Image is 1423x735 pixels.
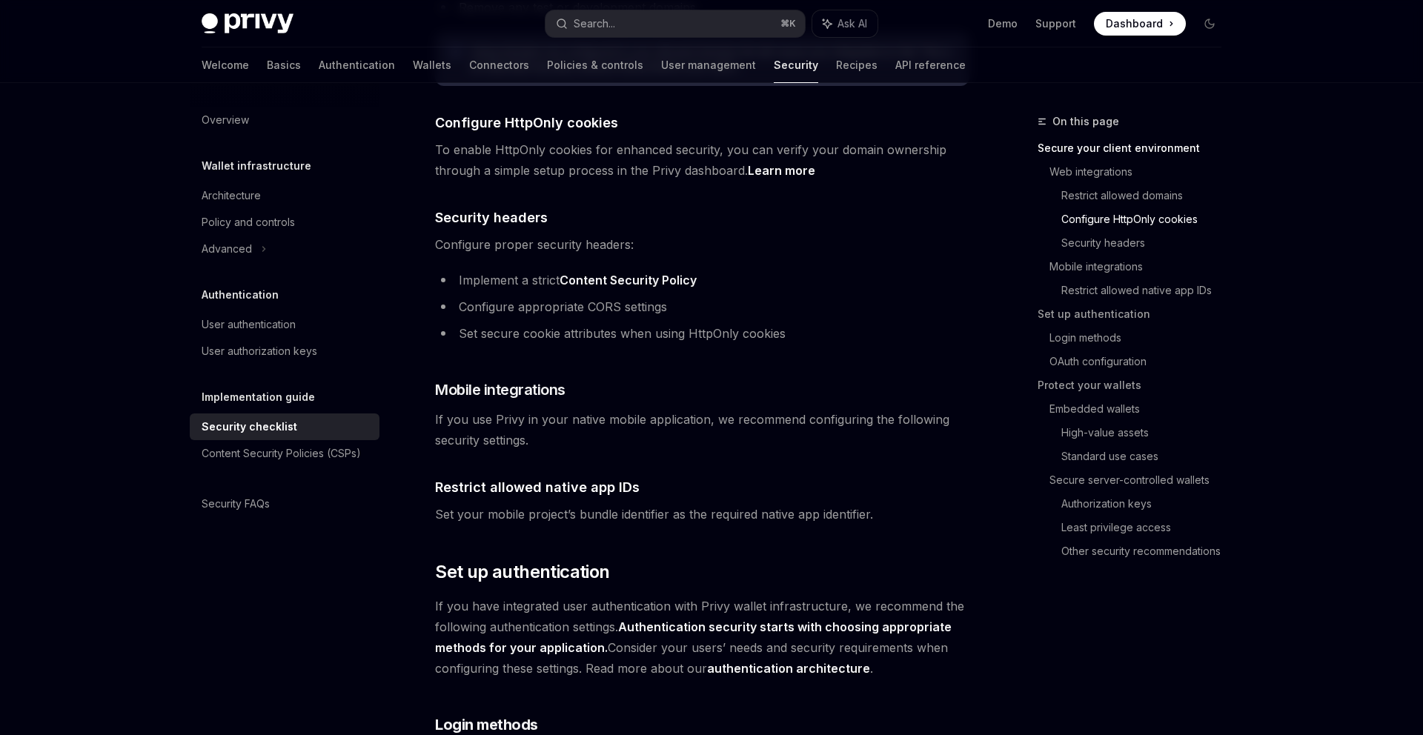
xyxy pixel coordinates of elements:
[748,163,815,179] a: Learn more
[1061,516,1233,539] a: Least privilege access
[202,418,297,436] div: Security checklist
[661,47,756,83] a: User management
[267,47,301,83] a: Basics
[574,15,615,33] div: Search...
[435,619,952,655] strong: Authentication security starts with choosing appropriate methods for your application.
[1061,421,1233,445] a: High-value assets
[202,316,296,333] div: User authentication
[435,409,969,450] span: If you use Privy in your native mobile application, we recommend configuring the following securi...
[836,47,878,83] a: Recipes
[837,16,867,31] span: Ask AI
[190,338,379,365] a: User authorization keys
[1038,302,1233,326] a: Set up authentication
[190,440,379,467] a: Content Security Policies (CSPs)
[1038,373,1233,397] a: Protect your wallets
[1198,12,1221,36] button: Toggle dark mode
[1038,136,1233,160] a: Secure your client environment
[1049,255,1233,279] a: Mobile integrations
[190,413,379,440] a: Security checklist
[190,311,379,338] a: User authentication
[435,296,969,317] li: Configure appropriate CORS settings
[435,139,969,181] span: To enable HttpOnly cookies for enhanced security, you can verify your domain ownership through a ...
[1061,279,1233,302] a: Restrict allowed native app IDs
[469,47,529,83] a: Connectors
[202,213,295,231] div: Policy and controls
[190,490,379,517] a: Security FAQs
[190,182,379,209] a: Architecture
[545,10,805,37] button: Search...⌘K
[1049,397,1233,421] a: Embedded wallets
[435,323,969,344] li: Set secure cookie attributes when using HttpOnly cookies
[202,47,249,83] a: Welcome
[435,477,640,497] span: Restrict allowed native app IDs
[780,18,796,30] span: ⌘ K
[1049,326,1233,350] a: Login methods
[190,107,379,133] a: Overview
[547,47,643,83] a: Policies & controls
[202,445,361,462] div: Content Security Policies (CSPs)
[707,661,870,676] a: authentication architecture
[774,47,818,83] a: Security
[560,273,697,288] a: Content Security Policy
[435,504,969,525] span: Set your mobile project’s bundle identifier as the required native app identifier.
[1049,160,1233,184] a: Web integrations
[1035,16,1076,31] a: Support
[435,207,548,227] span: Security headers
[1061,184,1233,207] a: Restrict allowed domains
[1061,231,1233,255] a: Security headers
[1049,350,1233,373] a: OAuth configuration
[202,13,293,34] img: dark logo
[988,16,1018,31] a: Demo
[1049,468,1233,492] a: Secure server-controlled wallets
[435,379,565,400] span: Mobile integrations
[190,209,379,236] a: Policy and controls
[319,47,395,83] a: Authentication
[1094,12,1186,36] a: Dashboard
[435,113,618,133] span: Configure HttpOnly cookies
[435,270,969,290] li: Implement a strict
[435,560,609,584] span: Set up authentication
[202,388,315,406] h5: Implementation guide
[202,187,261,204] div: Architecture
[202,111,249,129] div: Overview
[1106,16,1163,31] span: Dashboard
[202,157,311,175] h5: Wallet infrastructure
[202,495,270,513] div: Security FAQs
[1061,207,1233,231] a: Configure HttpOnly cookies
[435,716,538,734] strong: Login methods
[1061,445,1233,468] a: Standard use cases
[895,47,966,83] a: API reference
[435,596,969,679] span: If you have integrated user authentication with Privy wallet infrastructure, we recommend the fol...
[202,240,252,258] div: Advanced
[413,47,451,83] a: Wallets
[202,286,279,304] h5: Authentication
[202,342,317,360] div: User authorization keys
[1061,492,1233,516] a: Authorization keys
[1061,539,1233,563] a: Other security recommendations
[1052,113,1119,130] span: On this page
[435,234,969,255] span: Configure proper security headers:
[812,10,878,37] button: Ask AI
